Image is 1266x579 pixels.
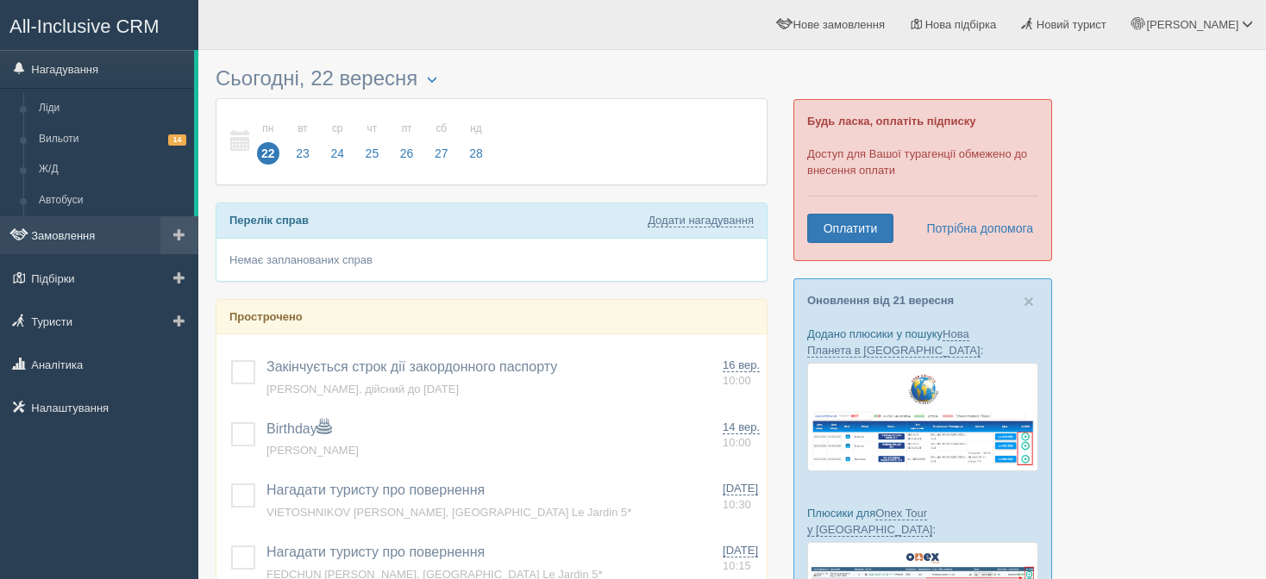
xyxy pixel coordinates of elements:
[361,121,384,136] small: чт
[257,121,279,136] small: пн
[257,142,279,165] span: 22
[460,112,488,171] a: нд 28
[326,121,348,136] small: ср
[291,142,314,165] span: 23
[723,543,760,575] a: [DATE] 10:15
[266,506,631,519] a: VIETOSHNIKOV [PERSON_NAME], [GEOGRAPHIC_DATA] Le Jardin 5*
[229,310,303,323] b: Прострочено
[723,374,751,387] span: 10:00
[1146,18,1238,31] span: [PERSON_NAME]
[9,16,160,37] span: All-Inclusive CRM
[361,142,384,165] span: 25
[252,112,285,171] a: пн 22
[723,436,751,449] span: 10:00
[807,294,954,307] a: Оновлення від 21 вересня
[807,507,932,537] a: Onex Tour у [GEOGRAPHIC_DATA]
[723,481,760,513] a: [DATE] 10:30
[425,112,458,171] a: сб 27
[31,185,194,216] a: Автобуси
[723,420,760,451] a: 14 вер. 10:00
[391,112,423,171] a: пт 26
[229,214,309,227] b: Перелік справ
[1024,292,1034,310] button: Close
[31,154,194,185] a: Ж/Д
[396,142,418,165] span: 26
[396,121,418,136] small: пт
[168,134,186,146] span: 14
[1037,18,1106,31] span: Новий турист
[31,93,194,124] a: Ліди
[266,444,359,457] a: [PERSON_NAME]
[723,559,751,572] span: 10:15
[266,359,557,374] a: Закінчується строк дії закордонного паспорту
[1,1,197,48] a: All-Inclusive CRM
[31,124,194,155] a: Вильоти14
[807,115,975,128] b: Будь ласка, оплатіть підписку
[266,482,485,497] a: Нагадати туристу про повернення
[430,142,453,165] span: 27
[925,18,997,31] span: Нова підбірка
[807,326,1038,358] p: Додано плюсики у пошуку :
[1024,291,1034,311] span: ×
[807,505,1038,538] p: Плюсики для :
[793,18,885,31] span: Нове замовлення
[266,545,485,559] a: Нагадати туристу про повернення
[807,363,1038,471] img: new-planet-%D0%BF%D1%96%D0%B4%D0%B1%D1%96%D1%80%D0%BA%D0%B0-%D1%81%D1%80%D0%BC-%D0%B4%D0%BB%D1%8F...
[356,112,389,171] a: чт 25
[723,358,760,389] a: 16 вер. 10:00
[807,327,981,358] a: Нова Планета в [GEOGRAPHIC_DATA]
[723,420,760,434] span: 14 вер.
[807,214,893,243] a: Оплатити
[648,214,754,227] a: Додати нагадування
[291,121,314,136] small: вт
[326,142,348,165] span: 24
[430,121,453,136] small: сб
[266,383,459,395] a: [PERSON_NAME], дійсний до [DATE]
[723,498,751,511] span: 10:30
[465,142,487,165] span: 28
[723,358,760,372] span: 16 вер.
[216,239,767,281] div: Немає запланованих справ
[216,67,768,90] h3: Сьогодні, 22 вересня
[266,421,331,436] a: Birthday
[793,99,1052,261] div: Доступ для Вашої турагенції обмежено до внесення оплати
[286,112,319,171] a: вт 23
[465,121,487,136] small: нд
[723,482,758,495] span: [DATE]
[723,544,758,557] span: [DATE]
[915,214,1034,243] a: Потрібна допомога
[321,112,354,171] a: ср 24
